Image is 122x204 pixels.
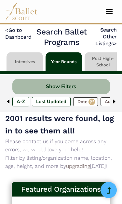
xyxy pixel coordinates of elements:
[5,114,114,135] span: 2001 results were found, log in to see them all!
[5,27,32,40] a: <Go to Dashboard
[66,163,90,169] a: upgrading
[5,52,44,71] li: Intensives
[5,137,117,154] p: Please contact us if you come across any errors, we would love your help!
[32,97,71,106] label: Last Updated
[12,79,110,94] button: Show Filters
[73,97,98,106] label: Date
[17,184,105,194] h3: Featured Organizations
[102,8,117,15] button: Toggle navigation
[5,154,117,170] p: Filter by listing/organization name, location, age, height, and more by [DATE]!
[12,97,29,106] label: A-Z
[95,27,117,47] a: Search Other Listings>
[114,40,117,47] code: >
[44,52,83,71] li: Year Rounds
[32,27,92,48] h2: Search Ballet Programs
[5,27,8,33] code: <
